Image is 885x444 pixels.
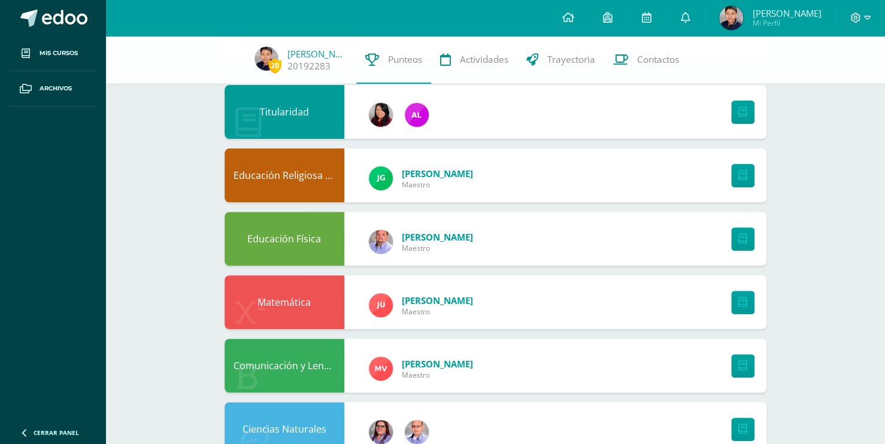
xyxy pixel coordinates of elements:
[225,212,344,266] div: Educación Física
[10,36,96,71] a: Mis cursos
[402,243,473,253] span: Maestro
[402,168,473,180] span: [PERSON_NAME]
[225,148,344,202] div: Educación Religiosa Escolar
[254,47,278,71] img: b38a2dacc41a98050ee46c3b940d57ac.png
[40,84,72,93] span: Archivos
[369,357,393,381] img: 1ff341f52347efc33ff1d2a179cbdb51.png
[369,293,393,317] img: b5613e1a4347ac065b47e806e9a54e9c.png
[402,370,473,380] span: Maestro
[369,103,393,127] img: 374004a528457e5f7e22f410c4f3e63e.png
[402,231,473,243] span: [PERSON_NAME]
[547,53,595,66] span: Trayectoria
[225,85,344,139] div: Titularidad
[637,53,679,66] span: Contactos
[402,358,473,370] span: [PERSON_NAME]
[402,180,473,190] span: Maestro
[719,6,743,30] img: b38a2dacc41a98050ee46c3b940d57ac.png
[405,420,429,444] img: 636fc591f85668e7520e122fec75fd4f.png
[369,230,393,254] img: 6c58b5a751619099581147680274b29f.png
[402,294,473,306] span: [PERSON_NAME]
[752,7,821,19] span: [PERSON_NAME]
[369,166,393,190] img: 3da61d9b1d2c0c7b8f7e89c78bbce001.png
[405,103,429,127] img: 775a36a8e1830c9c46756a1d4adc11d7.png
[604,36,688,84] a: Contactos
[460,53,508,66] span: Actividades
[40,48,78,58] span: Mis cursos
[287,48,347,60] a: [PERSON_NAME]
[225,339,344,393] div: Comunicación y Lenguaje, Idioma Español
[34,428,79,437] span: Cerrar panel
[388,53,422,66] span: Punteos
[517,36,604,84] a: Trayectoria
[356,36,431,84] a: Punteos
[752,18,821,28] span: Mi Perfil
[10,71,96,107] a: Archivos
[268,58,281,73] span: 20
[431,36,517,84] a: Actividades
[402,306,473,317] span: Maestro
[287,60,331,72] a: 20192283
[369,420,393,444] img: fda4ebce342fd1e8b3b59cfba0d95288.png
[225,275,344,329] div: Matemática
